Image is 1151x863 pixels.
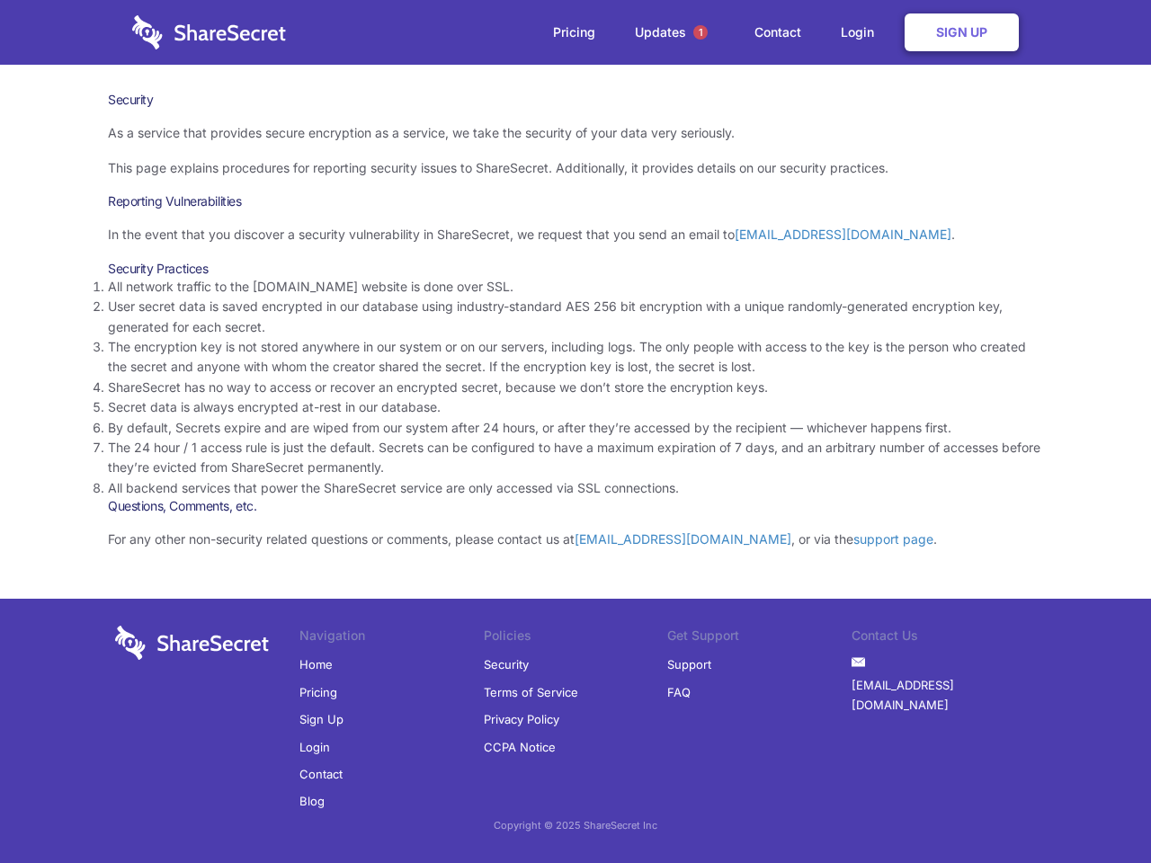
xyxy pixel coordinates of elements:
[108,123,1043,143] p: As a service that provides secure encryption as a service, we take the security of your data very...
[299,706,344,733] a: Sign Up
[108,418,1043,438] li: By default, Secrets expire and are wiped from our system after 24 hours, or after they’re accesse...
[108,92,1043,108] h1: Security
[108,397,1043,417] li: Secret data is always encrypted at-rest in our database.
[905,13,1019,51] a: Sign Up
[108,225,1043,245] p: In the event that you discover a security vulnerability in ShareSecret, we request that you send ...
[108,158,1043,178] p: This page explains procedures for reporting security issues to ShareSecret. Additionally, it prov...
[535,4,613,60] a: Pricing
[108,478,1043,498] li: All backend services that power the ShareSecret service are only accessed via SSL connections.
[299,787,325,814] a: Blog
[484,734,556,761] a: CCPA Notice
[108,529,1043,549] p: For any other non-security related questions or comments, please contact us at , or via the .
[823,4,901,60] a: Login
[108,297,1043,337] li: User secret data is saved encrypted in our database using industry-standard AES 256 bit encryptio...
[108,498,1043,514] h3: Questions, Comments, etc.
[852,672,1036,719] a: [EMAIL_ADDRESS][DOMAIN_NAME]
[667,679,691,706] a: FAQ
[736,4,819,60] a: Contact
[667,651,711,678] a: Support
[484,626,668,651] li: Policies
[108,378,1043,397] li: ShareSecret has no way to access or recover an encrypted secret, because we don’t store the encry...
[299,651,333,678] a: Home
[484,679,578,706] a: Terms of Service
[667,626,852,651] li: Get Support
[132,15,286,49] img: logo-wordmark-white-trans-d4663122ce5f474addd5e946df7df03e33cb6a1c49d2221995e7729f52c070b2.svg
[108,277,1043,297] li: All network traffic to the [DOMAIN_NAME] website is done over SSL.
[299,734,330,761] a: Login
[575,531,791,547] a: [EMAIL_ADDRESS][DOMAIN_NAME]
[108,193,1043,209] h3: Reporting Vulnerabilities
[852,626,1036,651] li: Contact Us
[299,626,484,651] li: Navigation
[693,25,708,40] span: 1
[299,679,337,706] a: Pricing
[735,227,951,242] a: [EMAIL_ADDRESS][DOMAIN_NAME]
[853,531,933,547] a: support page
[484,651,529,678] a: Security
[108,438,1043,478] li: The 24 hour / 1 access rule is just the default. Secrets can be configured to have a maximum expi...
[299,761,343,787] a: Contact
[484,706,559,733] a: Privacy Policy
[115,626,269,660] img: logo-wordmark-white-trans-d4663122ce5f474addd5e946df7df03e33cb6a1c49d2221995e7729f52c070b2.svg
[108,261,1043,277] h3: Security Practices
[108,337,1043,378] li: The encryption key is not stored anywhere in our system or on our servers, including logs. The on...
